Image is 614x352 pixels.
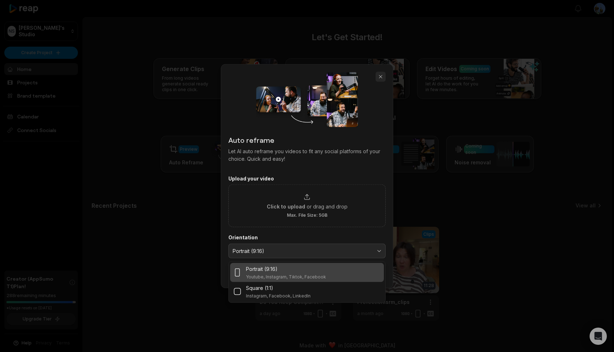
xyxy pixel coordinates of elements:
[228,134,386,145] h2: Auto reframe
[246,293,311,299] p: Instagram, Facebook, LinkedIn
[246,284,273,292] p: Square (1:1)
[287,212,327,218] span: Max. File Size: 5GB
[228,234,386,241] label: Orientation
[246,265,278,273] p: Portrait (9:16)
[228,147,386,162] p: Let AI auto reframe you videos to fit any social platforms of your choice. Quick and easy!
[228,261,386,303] div: Portrait (9:16)
[228,175,386,182] label: Upload your video
[233,248,371,254] span: Portrait (9:16)
[267,203,305,210] span: Click to upload
[246,274,326,280] p: Youtube, Instagram, Tiktok, Facebook
[256,71,358,127] img: auto_reframe_dialog.png
[228,243,386,258] button: Portrait (9:16)
[307,203,348,210] span: or drag and drop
